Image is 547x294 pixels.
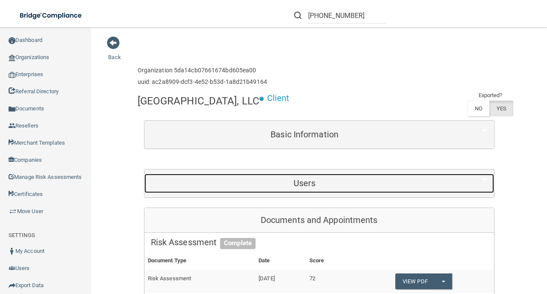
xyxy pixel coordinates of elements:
[306,270,354,293] td: 72
[9,265,15,272] img: icon-users.e205127d.png
[151,238,488,247] h5: Risk Assessment
[395,273,435,289] a: View PDF
[9,54,15,61] img: organization-icon.f8decf85.png
[9,248,15,255] img: ic_user_dark.df1a06c3.png
[13,7,90,24] img: bridge_compliance_login_screen.278c3ca4.svg
[138,79,267,85] h6: uuid: ac2a8909-dcf3-4e52-b53d-1a8d21b49164
[267,90,290,106] p: Client
[468,101,489,116] label: NO
[151,125,488,144] a: Basic Information
[9,207,17,216] img: briefcase.64adab9b.png
[138,67,267,74] h6: Organization 5da14cb07661674bd605ea00
[144,252,255,270] th: Document Type
[151,174,488,193] a: Users
[294,12,302,19] img: ic-search.3b580494.png
[138,95,259,107] h4: [GEOGRAPHIC_DATA], LLC
[255,270,306,293] td: [DATE]
[468,90,514,101] td: Exported?
[9,122,15,129] img: ic_reseller.de258add.png
[220,238,256,249] span: Complete
[255,252,306,270] th: Date
[306,252,354,270] th: Score
[308,8,386,24] input: Search
[489,101,513,116] label: YES
[144,208,494,233] div: Documents and Appointments
[9,106,15,113] img: icon-documents.8dae5593.png
[9,37,15,44] img: ic_dashboard_dark.d01f4a41.png
[151,178,459,188] h5: Users
[144,270,255,293] td: Risk Assessment
[108,44,121,60] a: Back
[9,282,15,289] img: icon-export.b9366987.png
[9,230,35,241] label: SETTINGS
[151,130,459,139] h5: Basic Information
[9,72,15,78] img: enterprise.0d942306.png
